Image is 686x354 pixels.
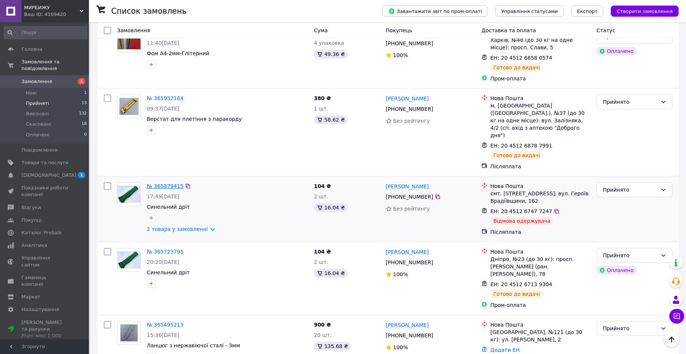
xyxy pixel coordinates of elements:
span: Створити замовлення [617,9,673,14]
div: Готово до видачі [490,290,543,298]
span: 104 ₴ [314,249,331,255]
h1: Список замовлень [111,7,186,16]
span: Аналітика [21,242,47,249]
span: Покупець [386,27,412,33]
span: 4 упаковка [314,40,344,46]
div: Прийнято [603,98,657,106]
div: Ваш ID: 4109420 [24,11,89,18]
span: Відгуки [21,204,41,211]
span: ЕН: 20 4512 6747 7247 [490,208,552,214]
div: м. [GEOGRAPHIC_DATA] ([GEOGRAPHIC_DATA].), №37 (до 30 кг на одне місце): вул. Залізняка, 4/2 (сп.... [490,102,590,139]
span: МИРБИЖУ [24,4,80,11]
div: [PHONE_NUMBER] [384,330,435,341]
span: 0 [84,132,87,138]
div: Готово до видачі [490,63,543,72]
span: Замовлення та повідомлення [21,59,89,72]
span: 2 шт. [314,259,328,265]
span: Каталог ProSale [21,229,62,236]
span: 900 ₴ [314,322,331,328]
span: Покупці [21,217,42,224]
div: 58.62 ₴ [314,115,348,124]
span: 16 [82,121,87,128]
button: Чат з покупцем [669,309,684,324]
div: Нова Пошта [490,248,590,255]
span: Виконані [26,110,49,117]
span: 15:36[DATE] [147,332,179,338]
a: № 365723795 [147,249,183,255]
div: 16.04 ₴ [314,269,348,278]
a: Створити замовлення [603,8,679,14]
span: Без рейтингу [393,206,430,212]
span: Експорт [577,9,598,14]
div: [PHONE_NUMBER] [384,192,435,202]
span: 104 ₴ [314,183,331,189]
span: Налаштування [21,306,59,313]
span: Товари та послуги [21,159,69,166]
span: 20 шт. [314,332,332,338]
a: Фото товару [117,321,141,345]
span: Прийняті [26,100,49,107]
span: 17:49[DATE] [147,193,179,199]
span: Верстат для плетіння з паракорду [147,116,242,122]
div: 135.68 ₴ [314,342,351,351]
a: Додати ЕН [490,347,520,353]
span: Синельний дріт [147,204,190,210]
span: Маркет [21,294,40,300]
span: Завантажити звіт по пром-оплаті [388,8,482,14]
div: Відмова одержувача [490,216,553,225]
img: Фото товару [117,186,140,203]
div: Оплачено [596,266,636,275]
span: Без рейтингу [393,118,430,124]
div: Prom мікс 1 000 [21,333,69,339]
span: 20:20[DATE] [147,259,179,265]
a: № 365952164 [147,95,183,101]
img: Фото товару [117,32,140,50]
span: ЕН: 20 4512 6713 9304 [490,281,552,287]
span: [DEMOGRAPHIC_DATA] [21,172,76,179]
span: Повідомлення [21,147,57,153]
span: 100% [393,344,408,350]
div: Прийнято [603,251,657,259]
a: № 365495213 [147,322,183,328]
img: Фото товару [117,98,140,115]
div: [PHONE_NUMBER] [384,104,435,114]
div: Готово до видачі [490,151,543,160]
div: Дніпро, №23 (до 30 кг): просп. [PERSON_NAME] (ран. [PERSON_NAME]), 78 [490,255,590,278]
div: [GEOGRAPHIC_DATA], №121 (до 30 кг): ул. [PERSON_NAME], 2 [490,328,590,343]
div: Нова Пошта [490,95,590,102]
a: Фото товару [117,248,141,272]
a: Фото товару [117,29,141,53]
div: смт. [STREET_ADDRESS]: вул. Героїв Врадіївщини, 162 [490,190,590,205]
a: [PERSON_NAME] [386,183,429,190]
span: 2 шт. [314,193,328,199]
span: 100% [393,271,408,277]
button: Наверх [664,332,679,347]
span: 1 [84,90,87,96]
a: Фом А4-2мм-Глітерний [147,50,209,56]
span: Доставка та оплата [481,27,536,33]
span: Оплачені [26,132,49,138]
span: Гаманець компанії [21,274,69,288]
div: 16.04 ₴ [314,203,348,212]
span: Статус [596,27,615,33]
a: [PERSON_NAME] [386,95,429,102]
div: Пром-оплата [490,75,590,82]
div: Оплачено [596,47,636,56]
div: Нова Пошта [490,182,590,190]
span: Управління статусами [501,9,558,14]
a: Фото товару [117,95,141,118]
div: Нова Пошта [490,321,590,328]
span: ЕН: 20 4512 6878 7991 [490,143,552,149]
span: ЕН: 20 4512 6858 0574 [490,55,552,61]
span: Головна [21,46,42,53]
a: 2 товара у замовленні [147,226,208,232]
img: Фото товару [117,251,140,269]
div: Пром-оплата [490,301,590,309]
span: 380 ₴ [314,95,331,101]
span: Замовлення [117,27,150,33]
img: Фото товару [117,324,140,342]
span: Cума [314,27,328,33]
span: 1 [78,172,85,178]
span: 1 [78,78,85,85]
div: Прийнято [603,324,657,333]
